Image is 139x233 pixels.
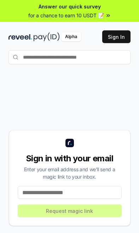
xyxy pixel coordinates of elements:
div: Enter your email address and we’ll send a magic link to your inbox. [18,166,122,180]
span: Answer our quick survey [39,3,101,10]
span: for a chance to earn 10 USDT 📝 [28,12,104,19]
img: pay_id [34,32,60,41]
div: Alpha [61,32,81,41]
button: Sign In [102,30,131,43]
img: logo_small [65,139,74,147]
img: reveel_dark [8,32,32,41]
div: Sign in with your email [18,153,122,164]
